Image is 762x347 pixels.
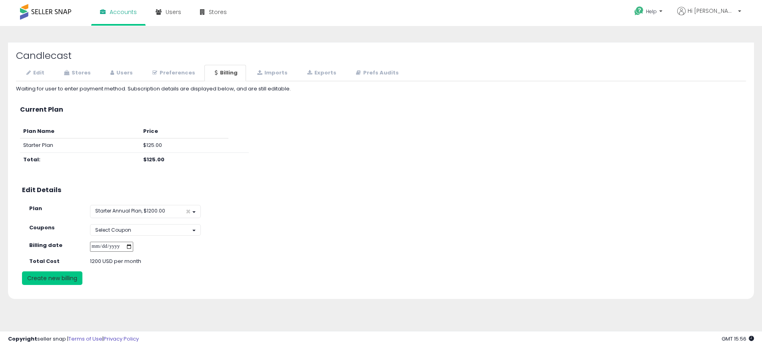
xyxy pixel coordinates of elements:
[16,65,53,81] a: Edit
[29,224,55,231] strong: Coupons
[646,8,657,15] span: Help
[677,7,741,25] a: Hi [PERSON_NAME]
[140,124,228,138] th: Price
[29,257,60,265] strong: Total Cost
[143,156,164,163] b: $125.00
[204,65,246,81] a: Billing
[247,65,296,81] a: Imports
[23,156,40,163] b: Total:
[54,65,99,81] a: Stores
[20,106,742,113] h3: Current Plan
[20,124,140,138] th: Plan Name
[16,85,746,93] div: Waiting for user to enter payment method. Subscription details are displayed below, and are still...
[90,205,201,218] button: Starter Annual Plan, $1200.00 ×
[22,187,740,194] h3: Edit Details
[209,8,227,16] span: Stores
[22,271,82,285] button: Create new billing
[8,335,139,343] div: seller snap | |
[90,224,201,236] button: Select Coupon
[634,6,644,16] i: Get Help
[95,227,131,233] span: Select Coupon
[110,8,137,16] span: Accounts
[29,205,42,212] strong: Plan
[166,8,181,16] span: Users
[140,138,228,153] td: $125.00
[346,65,407,81] a: Prefs Audits
[95,207,165,214] span: Starter Annual Plan, $1200.00
[68,335,102,343] a: Terms of Use
[104,335,139,343] a: Privacy Policy
[16,50,746,61] h2: Candlecast
[100,65,141,81] a: Users
[29,241,62,249] strong: Billing date
[186,207,191,216] span: ×
[84,258,266,265] div: 1200 USD per month
[142,65,204,81] a: Preferences
[722,335,754,343] span: 2025-10-14 15:56 GMT
[297,65,345,81] a: Exports
[8,335,37,343] strong: Copyright
[20,138,140,153] td: Starter Plan
[688,7,736,15] span: Hi [PERSON_NAME]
